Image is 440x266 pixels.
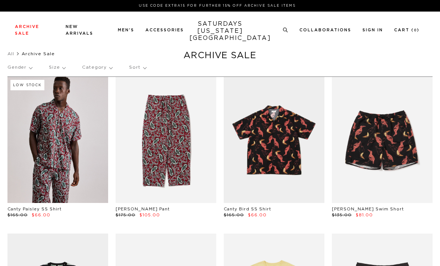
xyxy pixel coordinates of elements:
a: Collaborations [299,28,351,32]
p: Category [82,59,112,76]
span: Archive Sale [22,51,55,56]
a: [PERSON_NAME] Swim Short [332,207,404,211]
a: All [7,51,14,56]
small: 0 [414,29,417,32]
a: Cart (0) [394,28,419,32]
span: $165.00 [224,213,244,217]
a: SATURDAYS[US_STATE][GEOGRAPHIC_DATA] [189,21,251,42]
span: $66.00 [32,213,50,217]
span: $165.00 [7,213,28,217]
a: Canty Bird SS Shirt [224,207,271,211]
div: Low Stock [10,80,44,90]
p: Gender [7,59,32,76]
a: Men's [118,28,134,32]
span: $81.00 [356,213,373,217]
span: $135.00 [332,213,352,217]
span: $175.00 [116,213,135,217]
a: New Arrivals [66,25,93,35]
a: Accessories [145,28,184,32]
span: $66.00 [248,213,267,217]
a: Archive Sale [15,25,39,35]
a: Canty Paisley SS Shirt [7,207,62,211]
p: Sort [129,59,146,76]
p: Size [49,59,65,76]
p: Use Code EXTRA15 for Further 15% Off Archive Sale Items [18,3,417,9]
span: $105.00 [139,213,160,217]
a: Sign In [362,28,383,32]
a: [PERSON_NAME] Pant [116,207,170,211]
